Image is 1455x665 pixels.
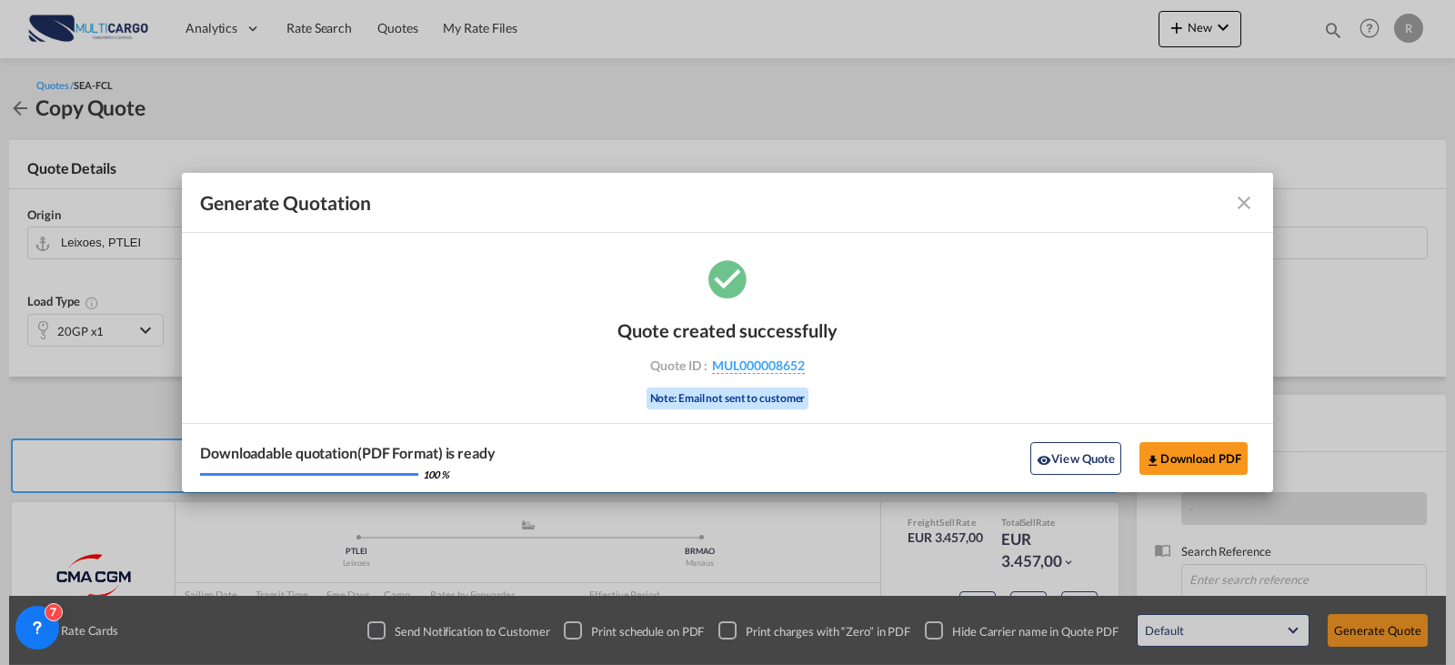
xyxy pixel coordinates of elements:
span: Generate Quotation [200,191,371,215]
div: Note: Email not sent to customer [647,388,809,410]
md-icon: icon-close fg-AAA8AD cursor m-0 [1233,192,1255,214]
md-dialog: Generate Quotation Quote ... [182,173,1273,493]
button: icon-eyeView Quote [1030,442,1121,475]
div: Quote ID : [622,358,833,374]
div: 100 % [423,468,449,481]
div: Downloadable quotation(PDF Format) is ready [200,443,496,463]
md-icon: icon-eye [1037,453,1051,468]
md-icon: icon-checkbox-marked-circle [705,256,750,301]
button: Download PDF [1139,442,1248,475]
div: Quote created successfully [617,319,838,341]
md-icon: icon-download [1146,453,1160,468]
span: MUL000008652 [712,358,805,374]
